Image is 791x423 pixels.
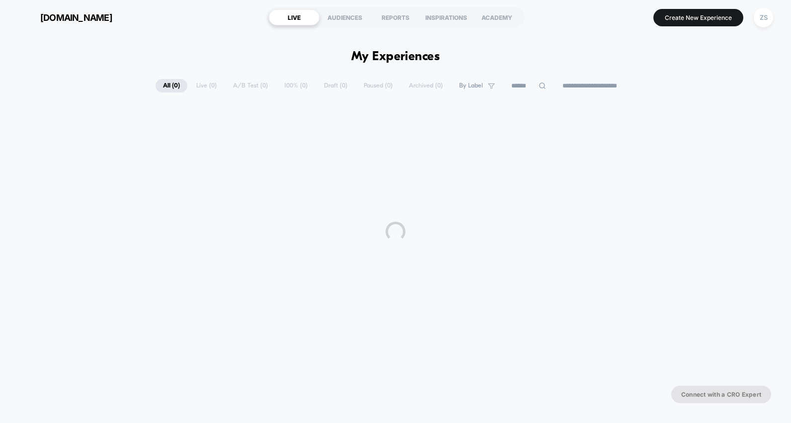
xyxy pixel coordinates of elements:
[459,82,483,89] span: By Label
[472,9,522,25] div: ACADEMY
[421,9,472,25] div: INSPIRATIONS
[15,9,115,25] button: [DOMAIN_NAME]
[671,386,771,403] button: Connect with a CRO Expert
[319,9,370,25] div: AUDIENCES
[370,9,421,25] div: REPORTS
[754,8,773,27] div: ZS
[751,7,776,28] button: ZS
[351,50,440,64] h1: My Experiences
[653,9,743,26] button: Create New Experience
[40,12,112,23] span: [DOMAIN_NAME]
[269,9,319,25] div: LIVE
[156,79,187,92] span: All ( 0 )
